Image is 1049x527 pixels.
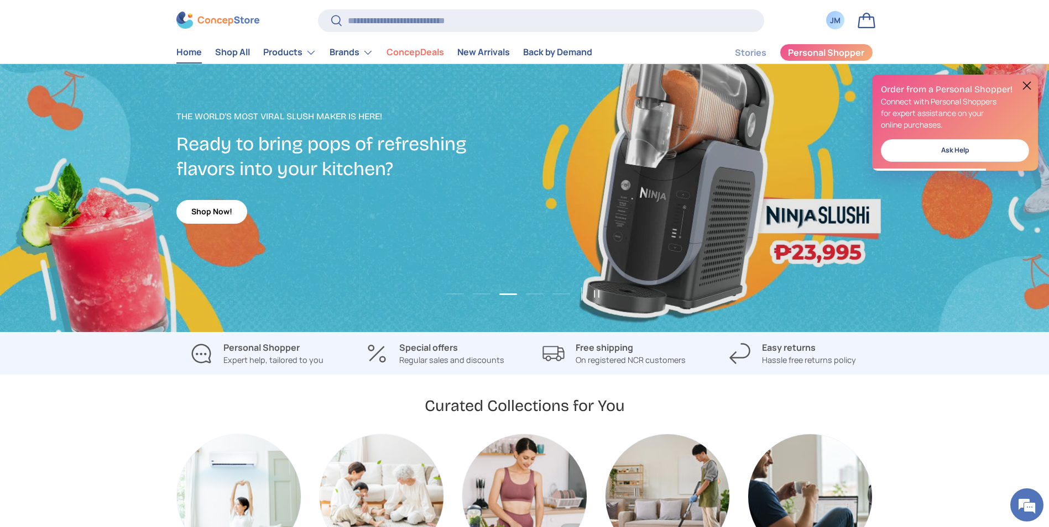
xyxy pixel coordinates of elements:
[64,139,153,251] span: We're online!
[735,42,766,64] a: Stories
[712,341,873,366] a: Easy returns Hassle free returns policy
[176,41,592,64] nav: Primary
[708,41,873,64] nav: Secondary
[257,41,323,64] summary: Products
[523,42,592,64] a: Back by Demand
[355,341,516,366] a: Special offers Regular sales and discounts
[823,8,848,33] a: JM
[762,341,816,354] strong: Easy returns
[881,83,1029,96] h2: Order from a Personal Shopper!
[223,341,300,354] strong: Personal Shopper
[780,44,873,61] a: Personal Shopper
[181,6,208,32] div: Minimize live chat window
[323,41,380,64] summary: Brands
[425,396,625,416] h2: Curated Collections for You
[215,42,250,64] a: Shop All
[576,341,633,354] strong: Free shipping
[6,302,211,340] textarea: Type your message and hit 'Enter'
[399,354,504,366] p: Regular sales and discounts
[223,354,323,366] p: Expert help, tailored to you
[399,341,458,354] strong: Special offers
[58,62,186,76] div: Chat with us now
[176,110,525,123] p: The World's Most Viral Slush Maker is Here!
[829,15,842,27] div: JM
[762,354,856,366] p: Hassle free returns policy
[176,12,259,29] img: ConcepStore
[176,132,525,182] h2: Ready to bring pops of refreshing flavors into your kitchen?
[534,341,695,366] a: Free shipping On registered NCR customers
[176,42,202,64] a: Home
[881,96,1029,130] p: Connect with Personal Shoppers for expert assistance on your online purchases.
[176,341,337,366] a: Personal Shopper Expert help, tailored to you
[387,42,444,64] a: ConcepDeals
[788,49,864,57] span: Personal Shopper
[881,139,1029,162] a: Ask Help
[176,200,247,224] a: Shop Now!
[457,42,510,64] a: New Arrivals
[576,354,686,366] p: On registered NCR customers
